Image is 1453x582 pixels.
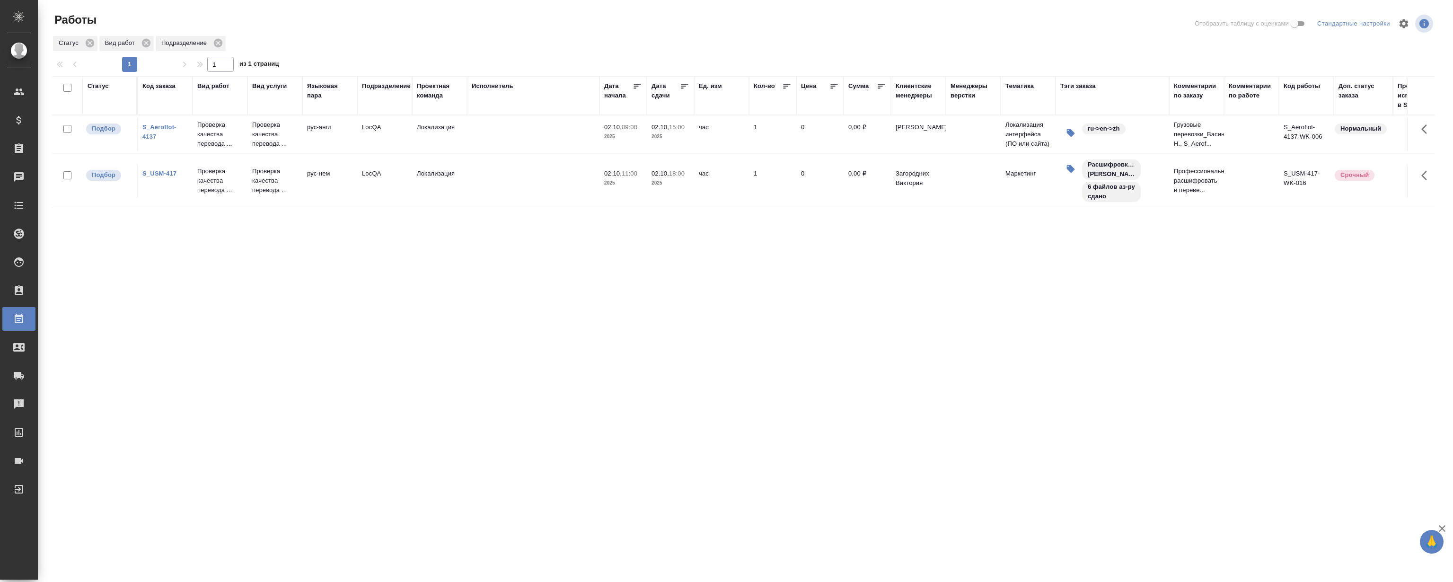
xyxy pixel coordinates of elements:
[105,38,138,48] p: Вид работ
[951,81,996,100] div: Менеджеры верстки
[622,170,637,177] p: 11:00
[749,118,796,151] td: 1
[652,123,669,131] p: 02.10,
[88,81,109,91] div: Статус
[357,164,412,197] td: LocQA
[252,120,298,149] p: Проверка качества перевода ...
[1174,81,1219,100] div: Комментарии по заказу
[85,123,132,135] div: Можно подбирать исполнителей
[801,81,817,91] div: Цена
[156,36,226,51] div: Подразделение
[891,164,946,197] td: Загородних Виктория
[604,123,622,131] p: 02.10,
[362,81,411,91] div: Подразделение
[1088,182,1135,201] p: 6 файлов аз-ру сдано
[142,170,176,177] a: S_USM-417
[652,178,689,188] p: 2025
[749,164,796,197] td: 1
[694,164,749,197] td: час
[302,164,357,197] td: рус-нем
[142,81,176,91] div: Код заказа
[1415,15,1435,33] span: Посмотреть информацию
[754,81,775,91] div: Кол-во
[1279,118,1334,151] td: S_Aeroflot-4137-WK-006
[652,132,689,141] p: 2025
[1081,123,1127,135] div: ru->en->zh
[1005,120,1051,149] p: Локализация интерфейса (ПО или сайта)
[1279,164,1334,197] td: S_USM-417-WK-016
[1340,124,1381,133] p: Нормальный
[1005,169,1051,178] p: Маркетинг
[1284,81,1320,91] div: Код работы
[357,118,412,151] td: LocQA
[1005,81,1034,91] div: Тематика
[92,170,115,180] p: Подбор
[1060,123,1081,143] button: Изменить тэги
[604,81,633,100] div: Дата начала
[1174,120,1219,149] p: Грузовые перевозки_Васина Н., S_Aerof...
[844,118,891,151] td: 0,00 ₽
[472,81,513,91] div: Исполнитель
[699,81,722,91] div: Ед. изм
[622,123,637,131] p: 09:00
[1340,170,1369,180] p: Срочный
[161,38,210,48] p: Подразделение
[412,118,467,151] td: Локализация
[59,38,82,48] p: Статус
[412,164,467,197] td: Локализация
[604,132,642,141] p: 2025
[796,164,844,197] td: 0
[197,120,243,149] p: Проверка качества перевода ...
[896,81,941,100] div: Клиентские менеджеры
[848,81,869,91] div: Сумма
[252,167,298,195] p: Проверка качества перевода ...
[85,169,132,182] div: Можно подбирать исполнителей
[1416,118,1438,141] button: Здесь прячутся важные кнопки
[307,81,352,100] div: Языковая пара
[891,118,946,151] td: [PERSON_NAME]
[1229,81,1274,100] div: Комментарии по работе
[1088,160,1135,179] p: Расшифровки_YouTube_ [PERSON_NAME]
[1060,159,1081,179] button: Изменить тэги
[1315,17,1392,31] div: split button
[694,118,749,151] td: час
[1424,532,1440,552] span: 🙏
[142,123,176,140] a: S_Aeroflot-4137
[1060,81,1096,91] div: Тэги заказа
[1398,81,1440,110] div: Прогресс исполнителя в SC
[197,167,243,195] p: Проверка качества перевода ...
[844,164,891,197] td: 0,00 ₽
[1420,530,1444,554] button: 🙏
[417,81,462,100] div: Проектная команда
[652,170,669,177] p: 02.10,
[1392,12,1415,35] span: Настроить таблицу
[1088,124,1120,133] p: ru->en->zh
[604,170,622,177] p: 02.10,
[92,124,115,133] p: Подбор
[1195,19,1289,28] span: Отобразить таблицу с оценками
[669,170,685,177] p: 18:00
[53,36,97,51] div: Статус
[1081,159,1164,203] div: Расшифровки_YouTube_ Azad Soz, 6 файлов аз-ру сдано
[669,123,685,131] p: 15:00
[197,81,229,91] div: Вид работ
[652,81,680,100] div: Дата сдачи
[252,81,287,91] div: Вид услуги
[604,178,642,188] p: 2025
[1416,164,1438,187] button: Здесь прячутся важные кнопки
[239,58,279,72] span: из 1 страниц
[52,12,97,27] span: Работы
[1174,167,1219,195] p: Профессионально расшифровать и переве...
[99,36,154,51] div: Вид работ
[796,118,844,151] td: 0
[1339,81,1388,100] div: Доп. статус заказа
[302,118,357,151] td: рус-англ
